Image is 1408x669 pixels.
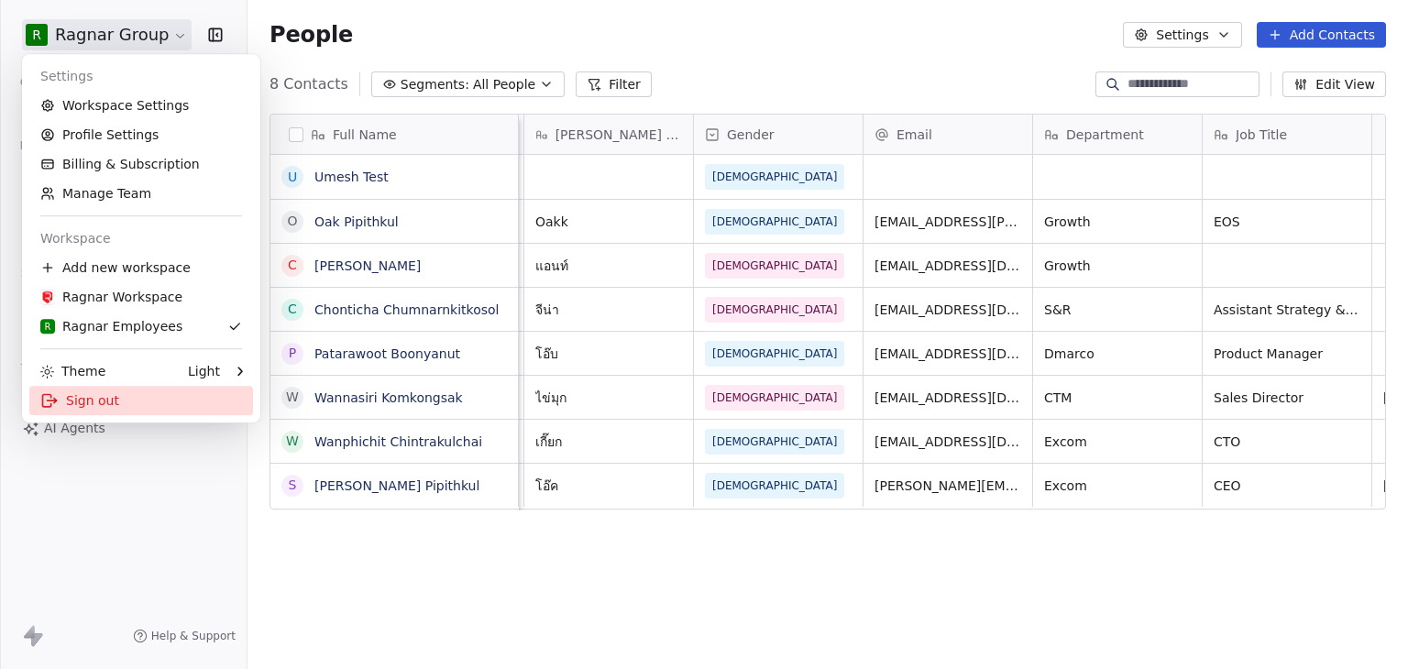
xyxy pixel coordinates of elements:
[29,91,253,120] a: Workspace Settings
[29,179,253,208] a: Manage Team
[40,290,55,304] img: ragnar-web_clip_256x256.png
[29,224,253,253] div: Workspace
[29,149,253,179] a: Billing & Subscription
[40,288,182,306] div: Ragnar Workspace
[29,253,253,282] div: Add new workspace
[29,120,253,149] a: Profile Settings
[45,320,51,334] span: R
[40,362,105,380] div: Theme
[29,61,253,91] div: Settings
[29,386,253,415] div: Sign out
[40,317,182,335] div: Ragnar Employees
[188,362,220,380] div: Light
